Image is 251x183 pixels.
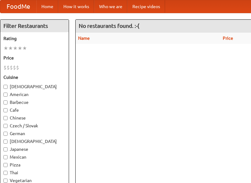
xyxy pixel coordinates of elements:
input: Czech / Slovak [3,124,8,128]
li: $ [7,64,10,71]
label: [DEMOGRAPHIC_DATA] [3,138,66,145]
input: Pizza [3,163,8,167]
li: ★ [13,45,18,52]
label: Thai [3,170,66,176]
input: [DEMOGRAPHIC_DATA] [3,85,8,89]
a: How it works [58,0,94,13]
label: Japanese [3,146,66,152]
input: Vegetarian [3,179,8,183]
input: Chinese [3,116,8,120]
input: [DEMOGRAPHIC_DATA] [3,140,8,144]
input: Mexican [3,155,8,159]
label: German [3,130,66,137]
a: Who we are [94,0,127,13]
input: Japanese [3,147,8,151]
li: ★ [18,45,22,52]
li: $ [13,64,16,71]
li: ★ [8,45,13,52]
li: ★ [3,45,8,52]
h5: Cuisine [3,74,66,80]
label: [DEMOGRAPHIC_DATA] [3,84,66,90]
h5: Rating [3,35,66,42]
input: German [3,132,8,136]
h5: Price [3,55,66,61]
input: American [3,93,8,97]
input: Cafe [3,108,8,112]
a: Price [223,36,233,41]
label: Pizza [3,162,66,168]
li: $ [10,64,13,71]
label: Mexican [3,154,66,160]
ng-pluralize: No restaurants found. :-( [79,23,139,29]
li: $ [3,64,7,71]
a: Recipe videos [127,0,165,13]
a: FoodMe [0,0,36,13]
a: Name [78,36,90,41]
input: Barbecue [3,100,8,104]
li: ★ [22,45,27,52]
label: Barbecue [3,99,66,105]
label: Cafe [3,107,66,113]
input: Thai [3,171,8,175]
label: American [3,91,66,98]
a: Home [36,0,58,13]
h4: Filter Restaurants [0,20,69,32]
label: Chinese [3,115,66,121]
li: $ [16,64,19,71]
label: Czech / Slovak [3,123,66,129]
